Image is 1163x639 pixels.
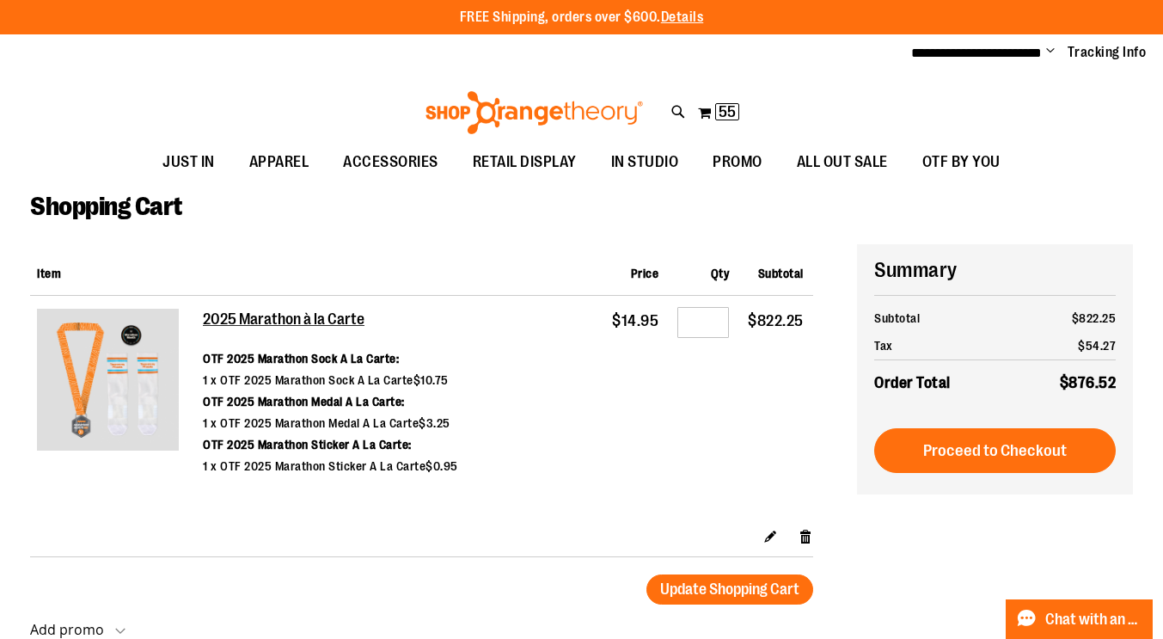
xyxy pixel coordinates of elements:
[874,304,1019,332] th: Subtotal
[1078,339,1116,353] span: $54.27
[203,393,405,410] dt: OTF 2025 Marathon Medal A La Carte
[799,526,813,544] a: Remove item
[37,309,179,451] img: 2025 Marathon à la Carte
[719,103,736,120] span: 55
[631,267,659,280] span: Price
[203,415,450,432] dd: 1 x OTF 2025 Marathon Medal A La Carte
[1006,599,1154,639] button: Chat with an Expert
[748,312,804,329] span: $822.25
[203,350,399,367] dt: OTF 2025 Marathon Sock A La Carte
[874,332,1019,360] th: Tax
[1068,43,1147,62] a: Tracking Info
[923,441,1067,460] span: Proceed to Checkout
[797,143,888,181] span: ALL OUT SALE
[30,192,182,221] span: Shopping Cart
[713,143,762,181] span: PROMO
[922,143,1001,181] span: OTF BY YOU
[37,309,196,455] a: 2025 Marathon à la Carte
[612,312,658,329] span: $14.95
[203,310,596,329] a: 2025 Marathon à la Carte
[874,370,951,395] strong: Order Total
[162,143,215,181] span: JUST IN
[37,267,61,280] span: Item
[1060,374,1117,391] span: $876.52
[473,143,577,181] span: RETAIL DISPLAY
[423,91,646,134] img: Shop Orangetheory
[660,581,799,598] span: Update Shopping Cart
[413,373,449,387] span: $10.75
[661,9,704,25] a: Details
[249,143,309,181] span: APPAREL
[874,255,1116,285] h2: Summary
[343,143,438,181] span: ACCESSORIES
[203,436,412,453] dt: OTF 2025 Marathon Sticker A La Carte
[30,620,104,639] strong: Add promo
[419,416,450,430] span: $3.25
[758,267,804,280] span: Subtotal
[1045,611,1142,628] span: Chat with an Expert
[1072,311,1117,325] span: $822.25
[460,8,704,28] p: FREE Shipping, orders over $600.
[425,459,458,473] span: $0.95
[203,372,449,389] dd: 1 x OTF 2025 Marathon Sock A La Carte
[711,267,730,280] span: Qty
[646,574,813,605] button: Update Shopping Cart
[874,428,1116,473] button: Proceed to Checkout
[1046,44,1055,61] button: Account menu
[611,143,679,181] span: IN STUDIO
[203,458,458,475] dd: 1 x OTF 2025 Marathon Sticker A La Carte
